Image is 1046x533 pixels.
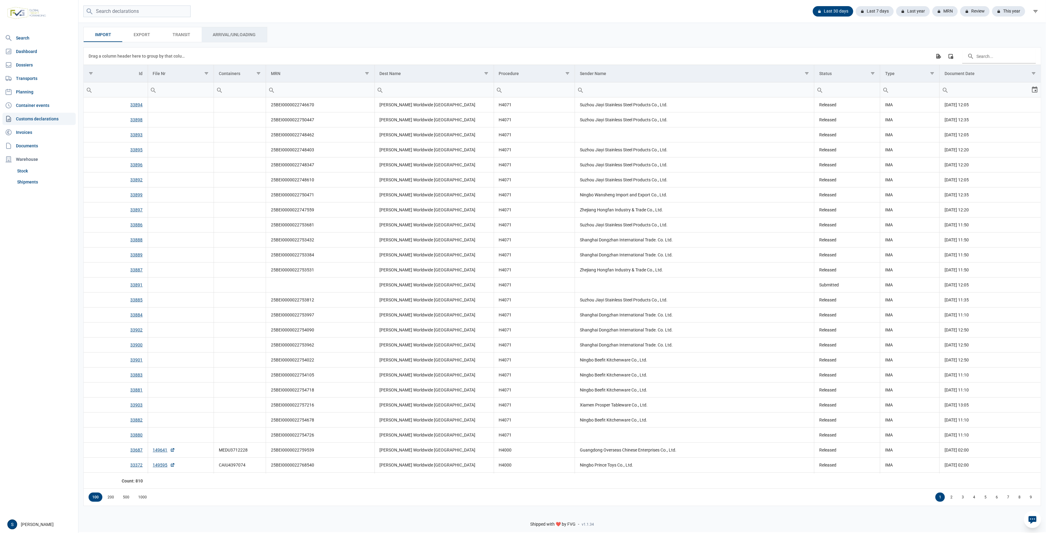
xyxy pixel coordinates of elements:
a: Stock [15,165,76,176]
td: IMA [880,308,940,323]
td: Filter cell [814,82,880,97]
div: Warehouse [2,153,76,165]
td: Column Id [84,65,148,82]
td: Column Containers [214,65,266,82]
a: 33687 [131,448,143,452]
div: Export all data to Excel [933,51,944,62]
div: Search box [880,82,891,97]
div: Page 3 [958,493,968,502]
td: Released [814,413,880,428]
a: Dashboard [2,45,76,58]
a: 33888 [131,237,143,242]
td: H4071 [494,263,575,278]
td: 25BEI0000022753997 [266,308,375,323]
div: Status [819,71,832,76]
td: H4071 [494,97,575,112]
td: IMA [880,97,940,112]
span: [DATE] 12:20 [945,207,969,212]
span: Show filter options for column 'Dest Name' [484,71,489,76]
div: Page 1 [935,493,945,502]
div: Search box [575,82,586,97]
td: IMA [880,112,940,127]
span: [DATE] 12:05 [945,102,969,107]
td: 25BEI0000022748610 [266,172,375,187]
td: Column Document Date [939,65,1041,82]
td: H4071 [494,338,575,353]
td: [PERSON_NAME] Worldwide [GEOGRAPHIC_DATA] [375,443,494,458]
span: [DATE] 12:35 [945,117,969,122]
td: Released [814,428,880,443]
td: IMA [880,458,940,473]
a: 33896 [131,162,143,167]
td: 25BEI0000022768540 [266,458,375,473]
td: Released [814,202,880,217]
input: Filter cell [148,82,214,97]
td: H4071 [494,142,575,157]
a: Invoices [2,126,76,138]
td: 25BEI0000022750471 [266,187,375,202]
td: Suzhou Jiayi Stainless Steel Products Co., Ltd. [575,157,814,172]
td: 25BEI0000022753962 [266,338,375,353]
input: Search in the data grid [962,49,1036,63]
td: 25BEI0000022757530 [266,473,375,488]
div: Items per page: 500 [119,493,133,502]
td: H4071 [494,202,575,217]
a: Dossiers [2,59,76,71]
td: Shanghai Dongzhan International Trade. Co. Ltd. [575,248,814,263]
td: Released [814,398,880,413]
td: IMA [880,383,940,398]
div: Items per page: 100 [89,493,102,502]
td: IMA [880,127,940,142]
div: Page 9 [1026,493,1036,502]
a: 33880 [131,433,143,437]
div: Drag a column header here to group by that column [89,51,187,61]
td: 25BEI0000022754726 [266,428,375,443]
a: 33902 [131,327,143,332]
a: Search [2,32,76,44]
td: [PERSON_NAME] Worldwide [GEOGRAPHIC_DATA] [375,458,494,473]
td: [PERSON_NAME] Worldwide [GEOGRAPHIC_DATA] [375,97,494,112]
span: [DATE] 11:50 [945,237,969,242]
td: Released [814,217,880,232]
td: Shanghai Dongzhan International Trade. Co. Ltd. [575,338,814,353]
td: 25BEI0000022746670 [266,97,375,112]
span: [DATE] 12:20 [945,162,969,167]
a: Documents [2,140,76,152]
td: Filter cell [84,82,148,97]
td: [PERSON_NAME] Worldwide [GEOGRAPHIC_DATA] [375,368,494,383]
td: 25BEI0000022753812 [266,293,375,308]
input: Search declarations [83,6,191,17]
div: Search box [84,82,95,97]
td: 25BEI0000022757216 [266,398,375,413]
input: Filter cell [575,82,814,97]
td: 25BEI0000022748347 [266,157,375,172]
td: [PERSON_NAME] Worldwide [GEOGRAPHIC_DATA] [375,112,494,127]
td: [PERSON_NAME] Worldwide [GEOGRAPHIC_DATA] [375,187,494,202]
div: Page 2 [947,493,956,502]
td: Released [814,443,880,458]
input: Filter cell [375,82,494,97]
span: [DATE] 11:50 [945,252,969,257]
td: 25BEI0000022753432 [266,232,375,248]
td: H4071 [494,413,575,428]
td: Filter cell [266,82,375,97]
button: S [7,520,17,529]
td: Shanghai Dongzhan International Trade. Co. Ltd. [575,323,814,338]
td: 25BEI0000022759539 [266,443,375,458]
a: Planning [2,86,76,98]
div: Page 7 [1003,493,1013,502]
td: IMA [880,278,940,293]
a: 33891 [131,282,143,287]
td: Released [814,323,880,338]
td: Suzhou Jiayi Stainless Steel Products Co., Ltd. [575,217,814,232]
span: Show filter options for column 'Id' [89,71,93,76]
div: Id [139,71,143,76]
td: Filter cell [375,82,494,97]
a: 33898 [131,117,143,122]
td: [PERSON_NAME] Worldwide [GEOGRAPHIC_DATA] [375,263,494,278]
td: H4071 [494,127,575,142]
span: [DATE] 11:50 [945,267,969,272]
input: Filter cell [940,82,1031,97]
div: Last 30 days [813,6,853,17]
span: Show filter options for column 'Type' [930,71,934,76]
